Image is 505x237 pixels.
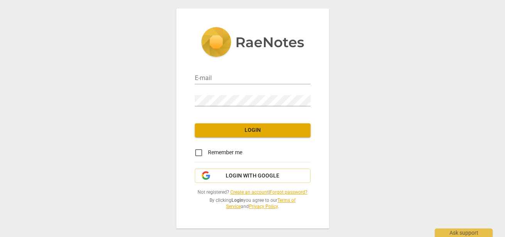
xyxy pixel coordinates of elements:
div: Ask support [435,228,493,237]
a: Privacy Policy [249,204,278,209]
span: Not registered? | [195,189,311,196]
span: Remember me [208,148,242,157]
button: Login [195,123,311,137]
span: Login [201,126,304,134]
a: Create an account [230,189,269,195]
span: Login with Google [226,172,279,180]
span: By clicking you agree to our and . [195,197,311,210]
button: Login with Google [195,169,311,183]
img: 5ac2273c67554f335776073100b6d88f.svg [201,27,304,59]
a: Forgot password? [270,189,307,195]
b: Login [231,198,243,203]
